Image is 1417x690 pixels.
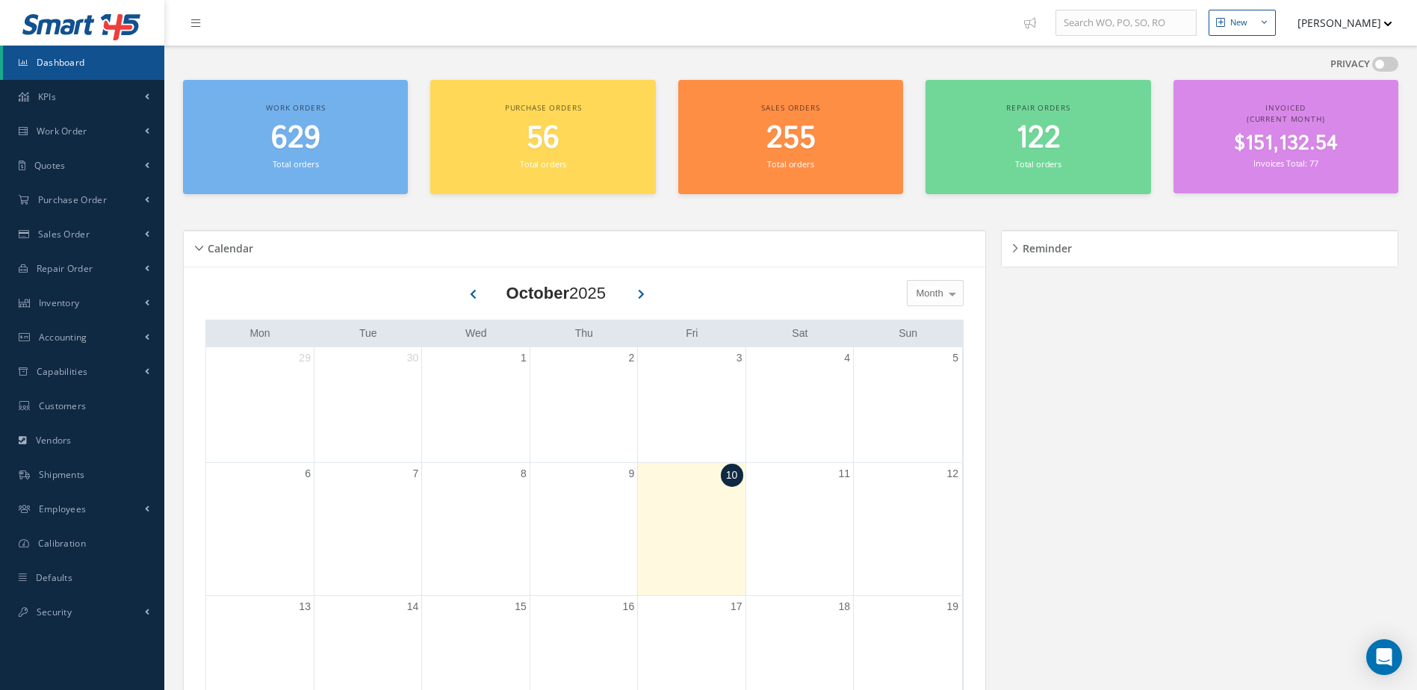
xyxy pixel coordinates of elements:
a: Sales orders 255 Total orders [678,80,903,194]
span: Work orders [266,102,325,113]
span: Repair orders [1006,102,1070,113]
a: October 19, 2025 [943,596,961,618]
span: 56 [527,117,559,160]
td: October 1, 2025 [422,347,530,463]
a: Wednesday [462,324,490,343]
td: October 7, 2025 [314,462,421,596]
a: October 18, 2025 [835,596,853,618]
small: Total orders [273,158,319,170]
td: October 12, 2025 [854,462,961,596]
small: Total orders [1015,158,1061,170]
a: October 10, 2025 [721,464,743,487]
small: Total orders [520,158,566,170]
span: Security [37,606,72,618]
span: 629 [271,117,320,160]
a: October 7, 2025 [410,463,422,485]
span: Purchase Order [38,193,107,206]
a: Purchase orders 56 Total orders [430,80,655,194]
a: October 5, 2025 [949,347,961,369]
a: October 3, 2025 [734,347,745,369]
a: October 2, 2025 [625,347,637,369]
a: October 13, 2025 [296,596,314,618]
a: October 17, 2025 [728,596,745,618]
span: Dashboard [37,56,85,69]
a: October 15, 2025 [512,596,530,618]
a: October 12, 2025 [943,463,961,485]
span: (Current Month) [1247,114,1325,124]
span: Invoiced [1265,102,1306,113]
a: Repair orders 122 Total orders [925,80,1150,194]
span: Inventory [39,296,80,309]
td: October 5, 2025 [854,347,961,463]
h5: Calendar [203,237,253,255]
button: [PERSON_NAME] [1283,8,1392,37]
a: September 30, 2025 [404,347,422,369]
span: Month [913,286,943,301]
a: Thursday [572,324,596,343]
span: Accounting [39,331,87,344]
a: October 4, 2025 [841,347,853,369]
span: 122 [1016,117,1061,160]
span: Employees [39,503,87,515]
span: Repair Order [37,262,93,275]
a: Saturday [789,324,810,343]
a: Monday [246,324,273,343]
a: October 11, 2025 [835,463,853,485]
div: 2025 [506,281,606,305]
a: October 16, 2025 [620,596,638,618]
a: Friday [683,324,701,343]
td: October 9, 2025 [530,462,637,596]
span: Capabilities [37,365,88,378]
small: Invoices Total: 77 [1253,158,1318,169]
td: October 4, 2025 [745,347,853,463]
span: Vendors [36,434,72,447]
td: October 11, 2025 [745,462,853,596]
h5: Reminder [1018,237,1072,255]
td: October 3, 2025 [638,347,745,463]
a: October 8, 2025 [518,463,530,485]
input: Search WO, PO, SO, RO [1055,10,1197,37]
td: October 6, 2025 [206,462,314,596]
a: Dashboard [3,46,164,80]
td: September 29, 2025 [206,347,314,463]
span: Defaults [36,571,72,584]
a: October 14, 2025 [404,596,422,618]
span: Purchase orders [505,102,582,113]
div: Open Intercom Messenger [1366,639,1402,675]
td: October 2, 2025 [530,347,637,463]
a: Sunday [896,324,920,343]
td: October 8, 2025 [422,462,530,596]
td: September 30, 2025 [314,347,421,463]
span: KPIs [38,90,56,103]
span: Sales Order [38,228,90,240]
b: October [506,284,569,302]
a: October 1, 2025 [518,347,530,369]
span: Sales orders [761,102,819,113]
a: Invoiced (Current Month) $151,132.54 Invoices Total: 77 [1173,80,1398,193]
span: Quotes [34,159,66,172]
label: PRIVACY [1330,57,1370,72]
a: Work orders 629 Total orders [183,80,408,194]
span: $151,132.54 [1234,129,1338,158]
div: New [1230,16,1247,29]
span: Work Order [37,125,87,137]
span: Customers [39,400,87,412]
span: Calibration [38,537,86,550]
button: New [1209,10,1276,36]
a: September 29, 2025 [296,347,314,369]
td: October 10, 2025 [638,462,745,596]
span: Shipments [39,468,85,481]
a: Tuesday [356,324,380,343]
a: October 6, 2025 [302,463,314,485]
span: 255 [766,117,816,160]
small: Total orders [767,158,813,170]
a: October 9, 2025 [625,463,637,485]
